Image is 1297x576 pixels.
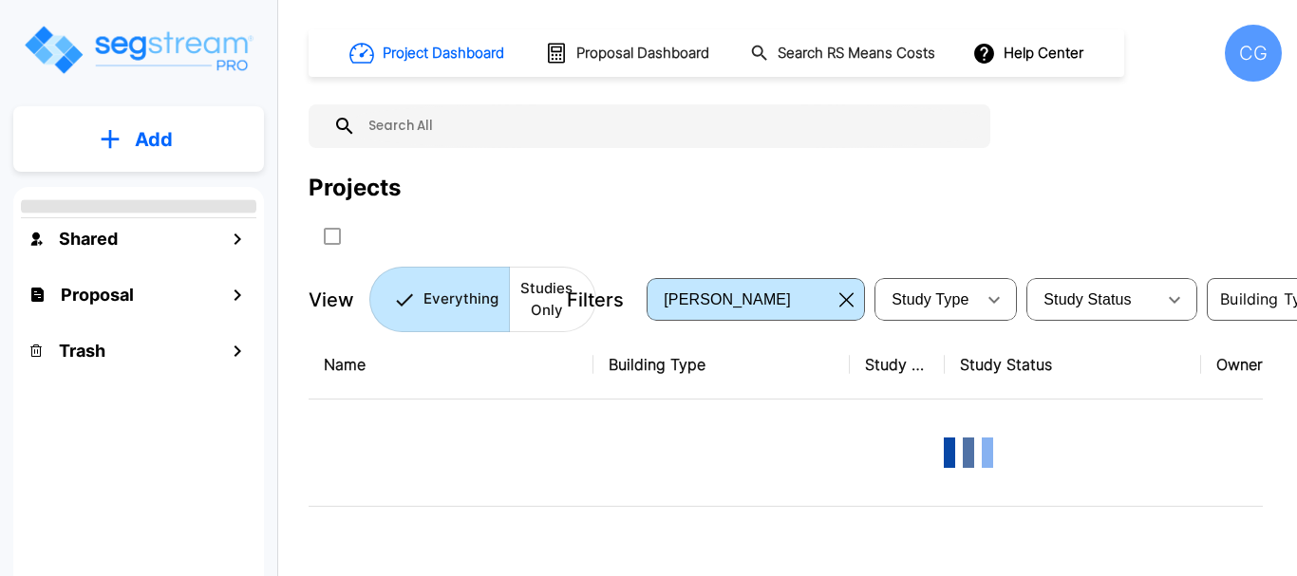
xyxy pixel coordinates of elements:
p: View [309,286,354,314]
div: Platform [369,267,596,332]
button: Project Dashboard [342,32,515,74]
button: Proposal Dashboard [537,33,720,73]
th: Name [309,330,593,399]
input: Search All [356,104,981,148]
h1: Proposal Dashboard [576,43,709,65]
button: Everything [369,267,510,332]
th: Building Type [593,330,850,399]
div: Select [878,273,975,326]
img: Logo [22,23,254,77]
div: Select [650,273,832,326]
span: Study Type [892,291,968,307]
p: Filters [567,286,624,314]
div: Projects [309,171,401,205]
button: Search RS Means Costs [742,35,946,72]
button: Studies Only [509,267,596,332]
button: Help Center [968,35,1091,71]
div: CG [1225,25,1282,82]
div: Select [1030,273,1156,326]
p: Add [135,125,173,154]
h1: Project Dashboard [383,43,504,65]
th: Study Type [850,330,945,399]
th: Owner [1201,330,1296,399]
h1: Shared [59,226,118,251]
p: Everything [423,288,498,310]
h1: Proposal [61,282,134,307]
h1: Trash [59,338,105,363]
p: Studies Only [520,278,573,321]
h1: Search RS Means Costs [778,43,935,65]
img: Loading [930,415,1006,491]
th: Study Status [945,330,1201,399]
span: Study Status [1043,291,1132,307]
button: SelectAll [313,217,351,255]
button: Add [13,112,264,167]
